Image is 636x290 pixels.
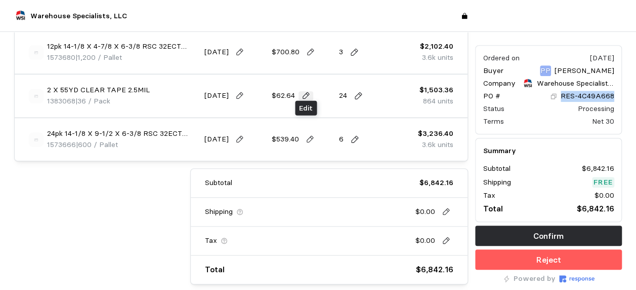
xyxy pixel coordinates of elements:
p: Tax [205,235,217,246]
span: | 1,200 / Pallet [75,53,122,62]
span: 1573680 [47,53,75,62]
p: Total [483,202,502,215]
div: [DATE] [590,53,614,63]
div: Ordered on [483,53,519,63]
p: $6,842.16 [577,202,614,215]
p: Reject [536,253,561,266]
p: 2 X 55YD CLEAR TAPE 2.5MIL [47,85,150,96]
p: $539.40 [272,134,299,145]
p: Shipping [205,206,233,217]
p: [DATE] [204,134,229,145]
div: Status [483,103,504,114]
p: 12pk 14-1/8 X 4-7/8 X 6-3/8 RSC 32ECT Kraft [47,41,197,52]
p: Confirm [533,230,564,242]
p: $3,236.40 [418,128,453,139]
p: RES-4C49A668 [561,91,614,102]
p: 6 [339,134,344,145]
p: [DATE] [204,47,229,58]
button: Reject [475,249,622,270]
p: Powered by [514,273,556,284]
img: Response Logo [559,275,595,282]
p: $6,842.16 [419,177,453,189]
p: $0.00 [415,235,435,246]
p: $1,503.36 [419,85,453,96]
p: $6,842.16 [582,163,614,174]
p: [DATE] [204,90,229,101]
p: Warehouse Specialists, LLC [537,78,614,89]
p: PP [540,65,550,77]
span: | 36 / Pack [75,96,110,105]
div: Net 30 [592,116,614,127]
p: $0.00 [415,206,435,217]
span: 1573666 [47,140,76,149]
p: Subtotal [483,163,510,174]
button: Confirm [475,226,622,246]
p: Tax [483,190,495,201]
h5: Summary [483,146,614,156]
p: 24 [339,90,347,101]
p: $62.64 [272,90,295,101]
img: svg%3e [29,89,44,103]
p: Buyer [483,65,503,77]
p: Total [205,263,225,276]
p: Free [593,177,613,188]
span: | 600 / Pallet [76,140,118,149]
p: $0.00 [595,190,614,201]
p: $700.80 [272,47,300,58]
p: Shipping [483,177,511,188]
div: Terms [483,116,503,127]
img: svg%3e [29,45,44,60]
p: 24pk 14-1/8 X 9-1/2 X 6-3/8 RSC 32ECT Kraft [47,128,197,139]
p: [PERSON_NAME] [555,65,614,76]
p: Warehouse Specialists, LLC [30,11,127,22]
p: 3.6k units [418,139,453,151]
div: Processing [578,103,614,114]
p: 3 [339,47,343,58]
p: $2,102.40 [420,41,453,52]
span: 1383068 [47,96,75,105]
p: Company [483,78,515,89]
p: PO # [483,91,500,102]
p: 3.6k units [420,52,453,63]
p: $6,842.16 [416,263,453,276]
p: Subtotal [205,177,232,189]
img: svg%3e [29,132,44,147]
p: 864 units [419,96,453,107]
